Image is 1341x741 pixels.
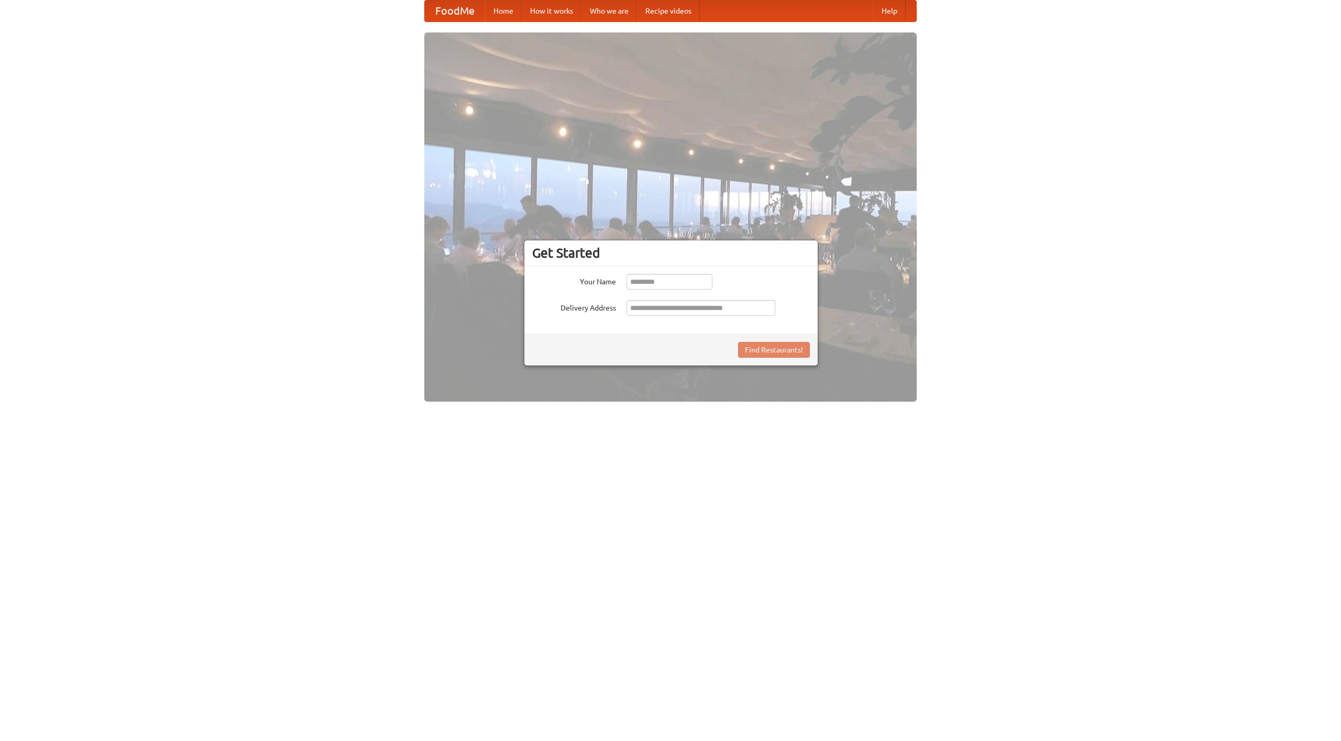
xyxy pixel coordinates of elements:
a: Home [485,1,522,21]
a: How it works [522,1,581,21]
label: Your Name [532,274,616,287]
a: Help [873,1,906,21]
button: Find Restaurants! [738,342,810,358]
a: FoodMe [425,1,485,21]
label: Delivery Address [532,300,616,313]
a: Who we are [581,1,637,21]
a: Recipe videos [637,1,700,21]
h3: Get Started [532,245,810,261]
